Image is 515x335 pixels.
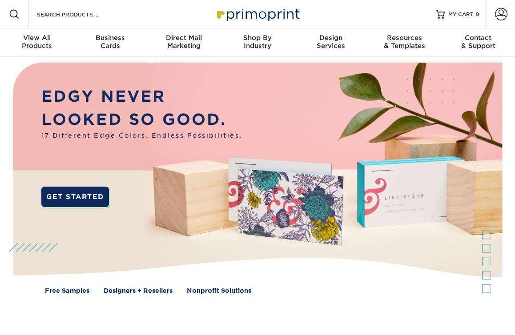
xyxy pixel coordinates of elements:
a: Contact& Support [442,28,515,57]
a: DesignServices [294,28,368,57]
a: Designers + Resellers [104,286,173,295]
span: Shop By [221,34,294,42]
img: Primoprint [213,4,302,24]
span: Contact [442,34,515,42]
span: 17 Different Edge Colors. Endless Possibilities. [41,131,242,140]
div: Industry [221,34,294,50]
span: MY CART [448,11,474,18]
span: Resources [368,34,441,42]
p: EDGY NEVER [41,85,242,108]
a: BusinessCards [73,28,147,57]
a: Resources& Templates [368,28,441,57]
div: & Templates [368,34,441,50]
input: SEARCH PRODUCTS..... [36,9,123,20]
span: Design [294,34,368,42]
span: Direct Mail [147,34,221,42]
div: Marketing [147,34,221,50]
div: Services [294,34,368,50]
a: Nonprofit Solutions [187,286,251,295]
div: Cards [73,34,147,50]
a: Direct MailMarketing [147,28,221,57]
span: 0 [475,11,479,17]
div: & Support [442,34,515,50]
p: LOOKED SO GOOD. [41,108,242,131]
a: GET STARTED [41,187,109,207]
a: Shop ByIndustry [221,28,294,57]
span: Business [73,34,147,42]
a: Free Samples [45,286,89,295]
